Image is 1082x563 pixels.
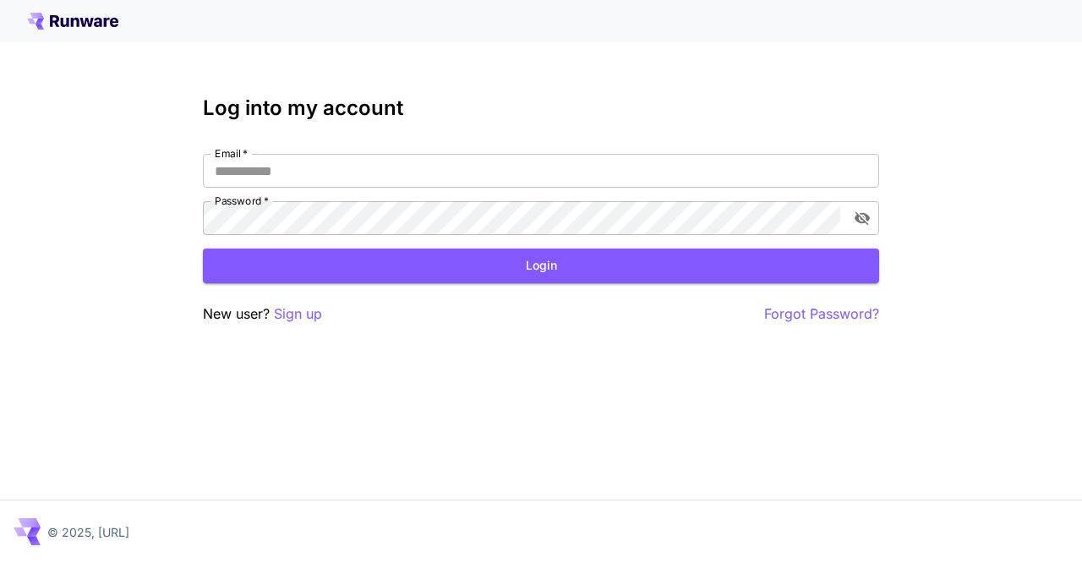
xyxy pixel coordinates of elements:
[203,303,322,325] p: New user?
[215,194,269,208] label: Password
[203,249,879,283] button: Login
[274,303,322,325] button: Sign up
[764,303,879,325] button: Forgot Password?
[203,96,879,120] h3: Log into my account
[47,523,129,541] p: © 2025, [URL]
[215,146,248,161] label: Email
[847,203,877,233] button: toggle password visibility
